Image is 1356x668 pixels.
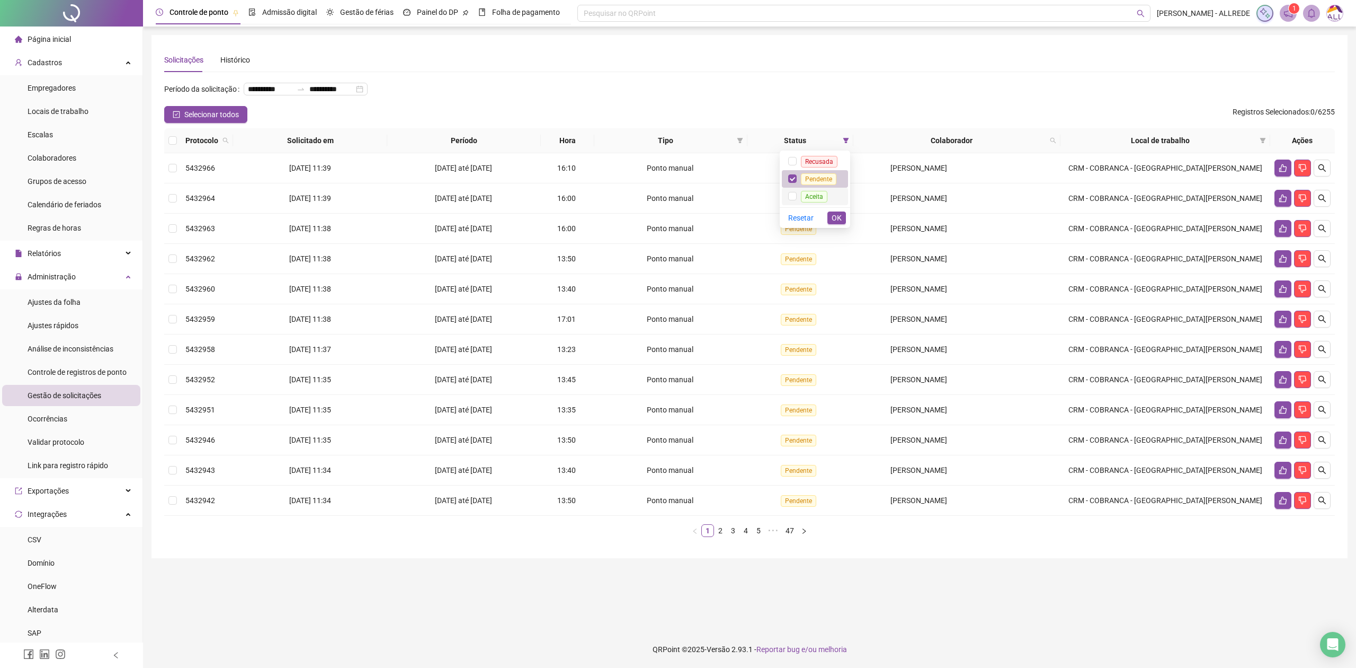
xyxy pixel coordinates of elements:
span: Cadastros [28,58,62,67]
span: dislike [1298,285,1307,293]
span: Alterdata [28,605,58,614]
span: search [1318,285,1326,293]
span: like [1279,375,1287,384]
span: sync [15,511,22,518]
span: dashboard [403,8,411,16]
span: search [1318,375,1326,384]
span: Gestão de solicitações [28,391,101,400]
span: [DATE] 11:39 [289,164,331,172]
span: facebook [23,649,34,660]
span: 13:50 [557,254,576,263]
span: CSV [28,535,41,544]
span: 5432942 [185,496,215,505]
td: CRM - COBRANCA - [GEOGRAPHIC_DATA][PERSON_NAME] [1060,214,1270,244]
span: filter [843,137,849,144]
span: Ponto manual [647,224,693,233]
span: dislike [1298,224,1307,233]
span: Pendente [781,435,816,446]
span: [DATE] 11:38 [289,224,331,233]
span: Locais de trabalho [28,107,88,116]
span: Resetar [788,212,814,224]
span: search [1318,345,1326,354]
span: notification [1283,8,1293,18]
span: ••• [765,524,782,537]
span: [DATE] até [DATE] [435,285,492,293]
span: 13:50 [557,496,576,505]
span: dislike [1298,194,1307,203]
span: Versão [707,645,730,654]
span: [DATE] até [DATE] [435,194,492,203]
span: 17:01 [557,315,576,323]
span: Local de trabalho [1065,135,1255,146]
span: 5432943 [185,466,215,474]
span: Ponto manual [647,285,693,293]
span: instagram [55,649,66,660]
span: Empregadores [28,84,76,92]
span: Protocolo [185,135,218,146]
span: clock-circle [156,8,163,16]
div: Histórico [220,54,250,66]
span: like [1279,285,1287,293]
span: right [801,528,807,534]
span: [PERSON_NAME] [890,375,947,384]
td: CRM - COBRANCA - [GEOGRAPHIC_DATA][PERSON_NAME] [1060,153,1270,183]
div: Open Intercom Messenger [1320,632,1345,657]
td: CRM - COBRANCA - [GEOGRAPHIC_DATA][PERSON_NAME] [1060,274,1270,304]
span: search [1318,164,1326,172]
span: Pendente [781,223,816,235]
span: search [1318,406,1326,414]
span: Ponto manual [647,375,693,384]
span: file [15,250,22,257]
span: [DATE] 11:35 [289,436,331,444]
span: Pendente [781,465,816,477]
span: filter [1257,133,1268,148]
button: left [689,524,701,537]
span: [DATE] 11:39 [289,194,331,203]
span: [PERSON_NAME] [890,254,947,263]
span: search [1318,496,1326,505]
div: Ações [1274,135,1331,146]
td: CRM - COBRANCA - [GEOGRAPHIC_DATA][PERSON_NAME] [1060,244,1270,274]
span: Gestão de férias [340,8,394,16]
span: search [1137,10,1145,17]
span: like [1279,164,1287,172]
span: bell [1307,8,1316,18]
span: Escalas [28,130,53,139]
span: Controle de ponto [169,8,228,16]
sup: 1 [1289,3,1299,14]
span: [DATE] até [DATE] [435,345,492,354]
span: Admissão digital [262,8,317,16]
td: CRM - COBRANCA - [GEOGRAPHIC_DATA][PERSON_NAME] [1060,335,1270,365]
li: 5 próximas páginas [765,524,782,537]
div: Solicitações [164,54,203,66]
span: search [1318,466,1326,474]
span: Análise de inconsistências [28,345,113,353]
span: dislike [1298,164,1307,172]
span: Pendente [781,405,816,416]
span: [DATE] 11:34 [289,466,331,474]
span: Pendente [801,173,836,185]
a: 47 [782,525,797,537]
span: 16:00 [557,224,576,233]
span: search [1318,436,1326,444]
span: 5432952 [185,375,215,384]
span: [PERSON_NAME] [890,406,947,414]
span: Calendário de feriados [28,200,101,209]
span: 13:23 [557,345,576,354]
span: like [1279,406,1287,414]
th: Solicitado em [233,128,387,153]
td: CRM - COBRANCA - [GEOGRAPHIC_DATA][PERSON_NAME] [1060,425,1270,455]
span: dislike [1298,406,1307,414]
span: Pendente [781,314,816,326]
span: Aceita [801,191,827,203]
span: 5432966 [185,164,215,172]
span: Ponto manual [647,436,693,444]
span: Colaboradores [28,154,76,162]
span: [DATE] até [DATE] [435,254,492,263]
span: [DATE] até [DATE] [435,164,492,172]
li: 1 [701,524,714,537]
span: filter [737,137,743,144]
span: Painel do DP [417,8,458,16]
span: Pendente [781,495,816,507]
span: [PERSON_NAME] [890,285,947,293]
